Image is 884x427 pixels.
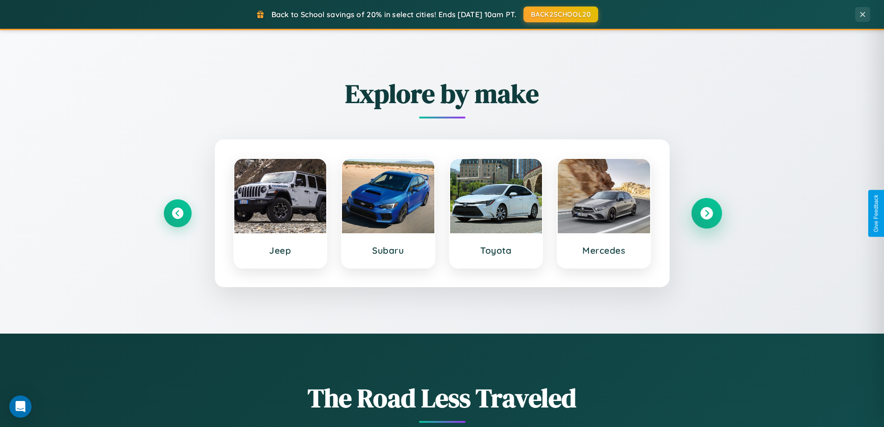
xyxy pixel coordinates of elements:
[459,245,533,256] h3: Toyota
[873,195,879,232] div: Give Feedback
[567,245,641,256] h3: Mercedes
[164,76,721,112] h2: Explore by make
[244,245,317,256] h3: Jeep
[9,395,32,418] div: Open Intercom Messenger
[271,10,516,19] span: Back to School savings of 20% in select cities! Ends [DATE] 10am PT.
[164,380,721,416] h1: The Road Less Traveled
[523,7,598,22] button: BACK2SCHOOL20
[351,245,425,256] h3: Subaru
